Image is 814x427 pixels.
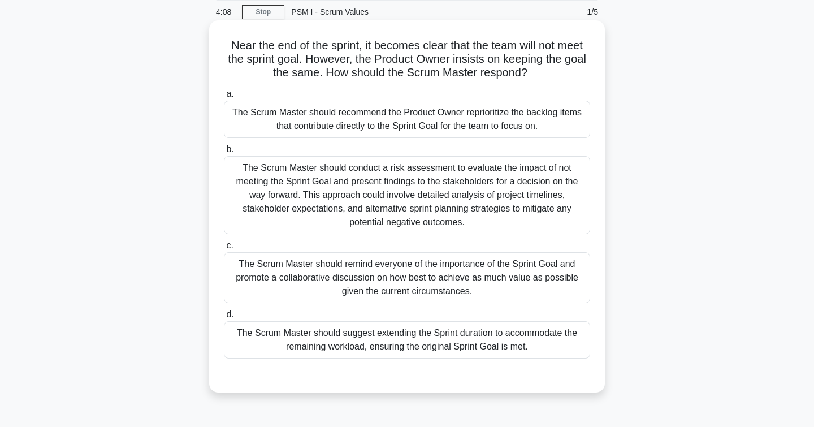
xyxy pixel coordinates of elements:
h5: Near the end of the sprint, it becomes clear that the team will not meet the sprint goal. However... [223,38,591,80]
div: The Scrum Master should remind everyone of the importance of the Sprint Goal and promote a collab... [224,252,590,303]
div: The Scrum Master should recommend the Product Owner reprioritize the backlog items that contribut... [224,101,590,138]
span: b. [226,144,233,154]
div: 1/5 [539,1,605,23]
div: The Scrum Master should conduct a risk assessment to evaluate the impact of not meeting the Sprin... [224,156,590,234]
span: c. [226,240,233,250]
div: 4:08 [209,1,242,23]
span: d. [226,309,233,319]
span: a. [226,89,233,98]
a: Stop [242,5,284,19]
div: PSM I - Scrum Values [284,1,440,23]
div: The Scrum Master should suggest extending the Sprint duration to accommodate the remaining worklo... [224,321,590,359]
